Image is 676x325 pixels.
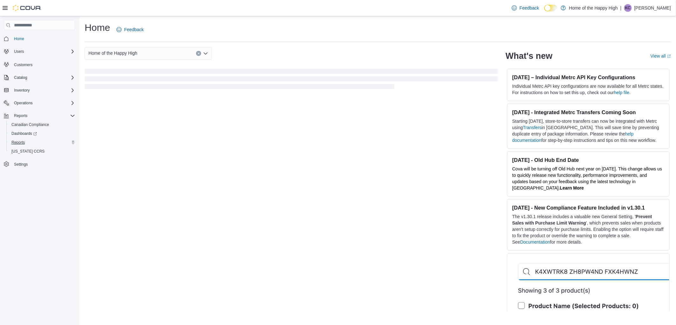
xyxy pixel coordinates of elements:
[11,86,32,94] button: Inventory
[4,31,75,185] nav: Complex example
[569,4,618,12] p: Home of the Happy High
[11,99,35,107] button: Operations
[11,48,26,55] button: Users
[13,5,41,11] img: Cova
[512,166,662,190] span: Cova will be turning off Old Hub next year on [DATE]. This change allows us to quickly release ne...
[11,35,27,43] a: Home
[11,74,75,81] span: Catalog
[11,140,25,145] span: Reports
[512,131,634,143] a: help documentation
[624,4,632,12] div: Kristin Coady
[512,109,664,115] h3: [DATE] - Integrated Metrc Transfers Coming Soon
[11,112,75,120] span: Reports
[520,239,550,245] a: Documentation
[11,86,75,94] span: Inventory
[544,11,545,12] span: Dark Mode
[11,112,30,120] button: Reports
[196,51,201,56] button: Clear input
[14,100,33,106] span: Operations
[544,5,558,11] input: Dark Mode
[512,213,664,245] p: The v1.30.1 release includes a valuable new General Setting, ' ', which prevents sales when produ...
[512,83,664,96] p: Individual Metrc API key configurations are now available for all Metrc states. For instructions ...
[14,36,24,41] span: Home
[634,4,671,12] p: [PERSON_NAME]
[9,139,75,146] span: Reports
[620,4,622,12] p: |
[14,162,28,167] span: Settings
[11,161,30,168] a: Settings
[506,51,553,61] h2: What's new
[9,148,47,155] a: [US_STATE] CCRS
[11,35,75,43] span: Home
[9,121,52,128] a: Canadian Compliance
[11,99,75,107] span: Operations
[124,26,144,33] span: Feedback
[114,23,146,36] a: Feedback
[6,138,78,147] button: Reports
[14,49,24,54] span: Users
[1,47,78,56] button: Users
[6,129,78,138] a: Dashboards
[11,60,75,68] span: Customers
[1,73,78,82] button: Catalog
[509,2,541,14] a: Feedback
[14,88,30,93] span: Inventory
[6,120,78,129] button: Canadian Compliance
[519,5,539,11] span: Feedback
[9,139,27,146] a: Reports
[11,48,75,55] span: Users
[9,130,39,137] a: Dashboards
[85,21,110,34] h1: Home
[512,214,652,225] strong: Prevent Sales with Purchase Limit Warning
[560,185,584,190] a: Learn More
[11,131,37,136] span: Dashboards
[9,148,75,155] span: Washington CCRS
[512,157,664,163] h3: [DATE] - Old Hub End Date
[9,130,75,137] span: Dashboards
[625,4,631,12] span: KC
[1,34,78,43] button: Home
[614,90,629,95] a: help file
[651,53,671,59] a: View allExternal link
[11,149,45,154] span: [US_STATE] CCRS
[203,51,208,56] button: Open list of options
[88,49,137,57] span: Home of the Happy High
[11,74,30,81] button: Catalog
[1,60,78,69] button: Customers
[512,74,664,80] h3: [DATE] – Individual Metrc API Key Configurations
[6,147,78,156] button: [US_STATE] CCRS
[523,125,542,130] a: Transfers
[512,118,664,143] p: Starting [DATE], store-to-store transfers can now be integrated with Metrc using in [GEOGRAPHIC_D...
[1,111,78,120] button: Reports
[14,113,27,118] span: Reports
[1,160,78,169] button: Settings
[667,54,671,58] svg: External link
[1,99,78,107] button: Operations
[11,160,75,168] span: Settings
[512,204,664,211] h3: [DATE] - New Compliance Feature Included in v1.30.1
[14,75,27,80] span: Catalog
[1,86,78,95] button: Inventory
[11,61,35,69] a: Customers
[9,121,75,128] span: Canadian Compliance
[11,122,49,127] span: Canadian Compliance
[14,62,32,67] span: Customers
[85,70,498,90] span: Loading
